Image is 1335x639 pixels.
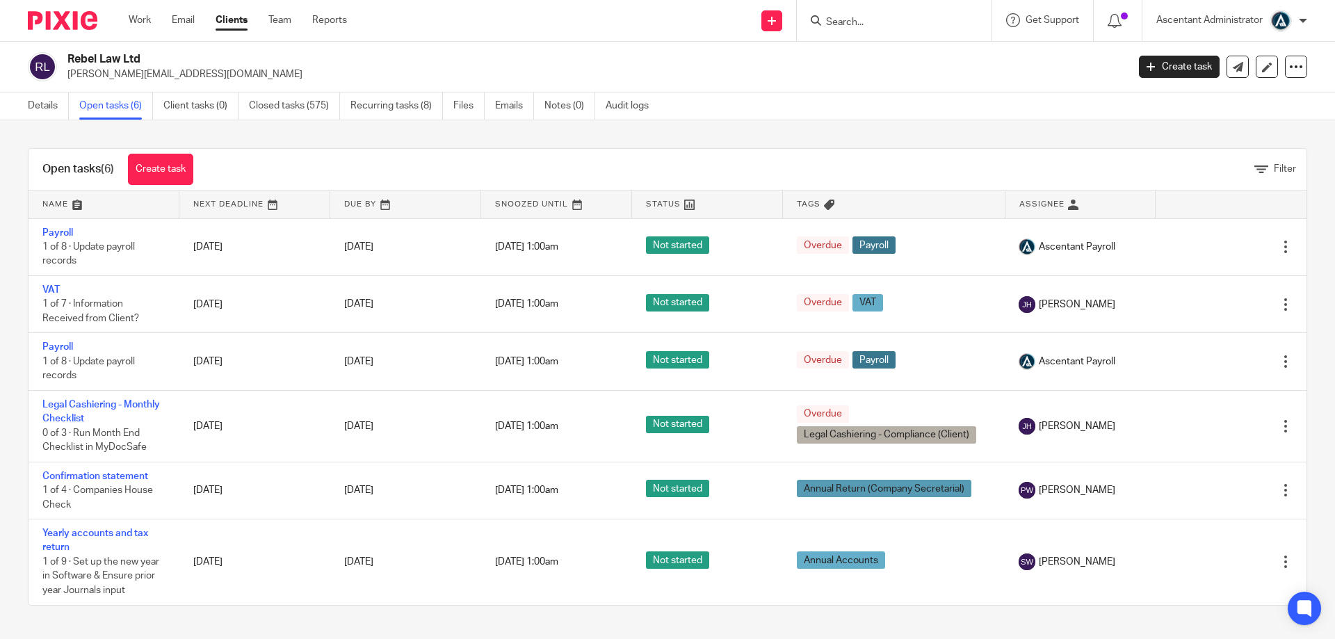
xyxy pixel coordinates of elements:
span: Not started [646,416,709,433]
a: Reports [312,13,347,27]
span: Annual Accounts [797,551,885,569]
a: Team [268,13,291,27]
span: Not started [646,351,709,369]
span: Overdue [797,236,849,254]
span: [DATE] 1:00am [495,557,558,567]
span: [DATE] [344,485,373,495]
h2: Rebel Law Ltd [67,52,908,67]
span: Overdue [797,351,849,369]
span: [PERSON_NAME] [1039,555,1115,569]
span: [DATE] [344,357,373,366]
a: VAT [42,285,60,295]
td: [DATE] [179,390,330,462]
span: Status [646,200,681,208]
img: svg%3E [1019,482,1035,499]
span: [DATE] 1:00am [495,485,558,495]
span: 1 of 4 · Companies House Check [42,485,153,510]
p: Ascentant Administrator [1156,13,1263,27]
span: [DATE] 1:00am [495,242,558,252]
span: Payroll [852,351,896,369]
span: Not started [646,294,709,312]
a: Yearly accounts and tax return [42,528,148,552]
span: Not started [646,551,709,569]
span: Ascentant Payroll [1039,240,1115,254]
img: svg%3E [1019,418,1035,435]
span: [PERSON_NAME] [1039,298,1115,312]
span: [PERSON_NAME] [1039,483,1115,497]
a: Recurring tasks (8) [350,92,443,120]
span: (6) [101,163,114,175]
a: Confirmation statement [42,471,148,481]
img: svg%3E [1019,553,1035,570]
a: Emails [495,92,534,120]
a: Audit logs [606,92,659,120]
span: Ascentant Payroll [1039,355,1115,369]
td: [DATE] [179,462,330,519]
a: Open tasks (6) [79,92,153,120]
input: Search [825,17,950,29]
a: Files [453,92,485,120]
a: Legal Cashiering - Monthly Checklist [42,400,160,423]
span: 1 of 7 · Information Received from Client? [42,300,139,324]
a: Notes (0) [544,92,595,120]
span: Snoozed Until [495,200,568,208]
td: [DATE] [179,275,330,332]
span: [DATE] 1:00am [495,421,558,431]
span: [PERSON_NAME] [1039,419,1115,433]
img: Pixie [28,11,97,30]
a: Create task [128,154,193,185]
span: Overdue [797,294,849,312]
a: Work [129,13,151,27]
span: Legal Cashiering - Compliance (Client) [797,426,976,444]
img: Ascentant%20Round%20Only.png [1019,238,1035,255]
a: Client tasks (0) [163,92,238,120]
span: Not started [646,236,709,254]
span: 1 of 8 · Update payroll records [42,357,135,381]
span: Filter [1274,164,1296,174]
span: [DATE] [344,242,373,252]
a: Create task [1139,56,1220,78]
span: Payroll [852,236,896,254]
span: [DATE] [344,300,373,309]
img: Ascentant%20Round%20Only.png [1270,10,1292,32]
h1: Open tasks [42,162,114,177]
span: Get Support [1026,15,1079,25]
span: 1 of 9 · Set up the new year in Software & Ensure prior year Journals input [42,557,159,595]
a: Payroll [42,342,73,352]
a: Closed tasks (575) [249,92,340,120]
td: [DATE] [179,218,330,275]
img: svg%3E [28,52,57,81]
td: [DATE] [179,333,330,390]
p: [PERSON_NAME][EMAIL_ADDRESS][DOMAIN_NAME] [67,67,1118,81]
span: [DATE] 1:00am [495,300,558,309]
img: Ascentant%20Round%20Only.png [1019,353,1035,370]
a: Payroll [42,228,73,238]
span: VAT [852,294,883,312]
a: Email [172,13,195,27]
span: [DATE] 1:00am [495,357,558,366]
span: [DATE] [344,557,373,567]
span: Tags [797,200,820,208]
a: Clients [216,13,248,27]
span: 0 of 3 · Run Month End Checklist in MyDocSafe [42,428,147,453]
img: svg%3E [1019,296,1035,313]
a: Details [28,92,69,120]
span: Overdue [797,405,849,423]
span: Not started [646,480,709,497]
span: Annual Return (Company Secretarial) [797,480,971,497]
span: [DATE] [344,421,373,431]
span: 1 of 8 · Update payroll records [42,242,135,266]
td: [DATE] [179,519,330,605]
